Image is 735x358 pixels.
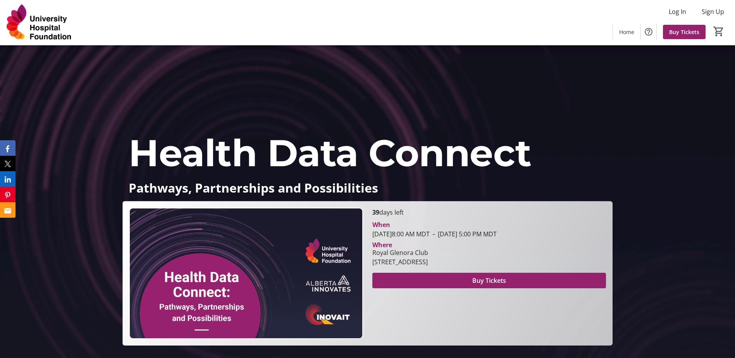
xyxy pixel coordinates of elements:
[372,230,430,238] span: [DATE] 8:00 AM MDT
[129,130,532,176] span: Health Data Connect
[663,25,706,39] a: Buy Tickets
[430,230,438,238] span: -
[372,220,390,229] div: When
[472,276,506,285] span: Buy Tickets
[372,273,606,288] button: Buy Tickets
[619,28,634,36] span: Home
[372,248,428,257] div: Royal Glenora Club
[129,181,606,194] p: Pathways, Partnerships and Possibilities
[712,24,726,38] button: Cart
[129,208,363,339] img: Campaign CTA Media Photo
[613,25,640,39] a: Home
[669,7,686,16] span: Log In
[669,28,699,36] span: Buy Tickets
[702,7,724,16] span: Sign Up
[663,5,692,18] button: Log In
[372,208,379,217] span: 39
[430,230,497,238] span: [DATE] 5:00 PM MDT
[372,242,392,248] div: Where
[641,24,656,40] button: Help
[372,257,428,267] div: [STREET_ADDRESS]
[372,208,606,217] p: days left
[5,3,74,42] img: University Hospital Foundation's Logo
[695,5,730,18] button: Sign Up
